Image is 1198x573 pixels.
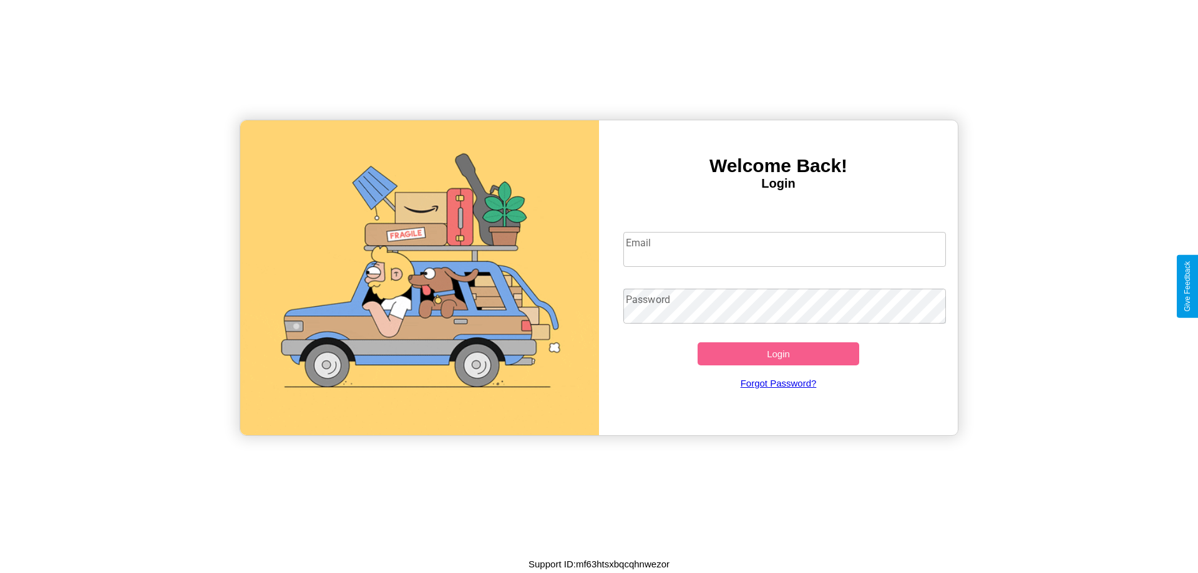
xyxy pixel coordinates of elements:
[617,365,940,401] a: Forgot Password?
[698,342,859,365] button: Login
[599,176,958,191] h4: Login
[240,120,599,435] img: gif
[1183,261,1192,312] div: Give Feedback
[599,155,958,176] h3: Welcome Back!
[528,556,670,572] p: Support ID: mf63htsxbqcqhnwezor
